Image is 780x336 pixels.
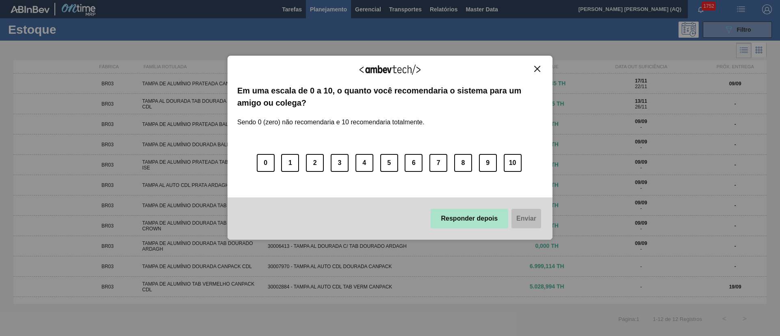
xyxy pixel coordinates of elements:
button: 5 [380,154,398,172]
button: 3 [331,154,349,172]
button: 2 [306,154,324,172]
button: 4 [355,154,373,172]
button: Close [532,65,543,72]
button: 8 [454,154,472,172]
img: Close [534,66,540,72]
button: 9 [479,154,497,172]
button: 1 [281,154,299,172]
button: 0 [257,154,275,172]
button: 10 [504,154,522,172]
img: Logo Ambevtech [360,65,420,75]
label: Em uma escala de 0 a 10, o quanto você recomendaria o sistema para um amigo ou colega? [237,85,543,109]
button: 6 [405,154,422,172]
button: Responder depois [431,209,509,228]
label: Sendo 0 (zero) não recomendaria e 10 recomendaria totalmente. [237,109,425,126]
button: 7 [429,154,447,172]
